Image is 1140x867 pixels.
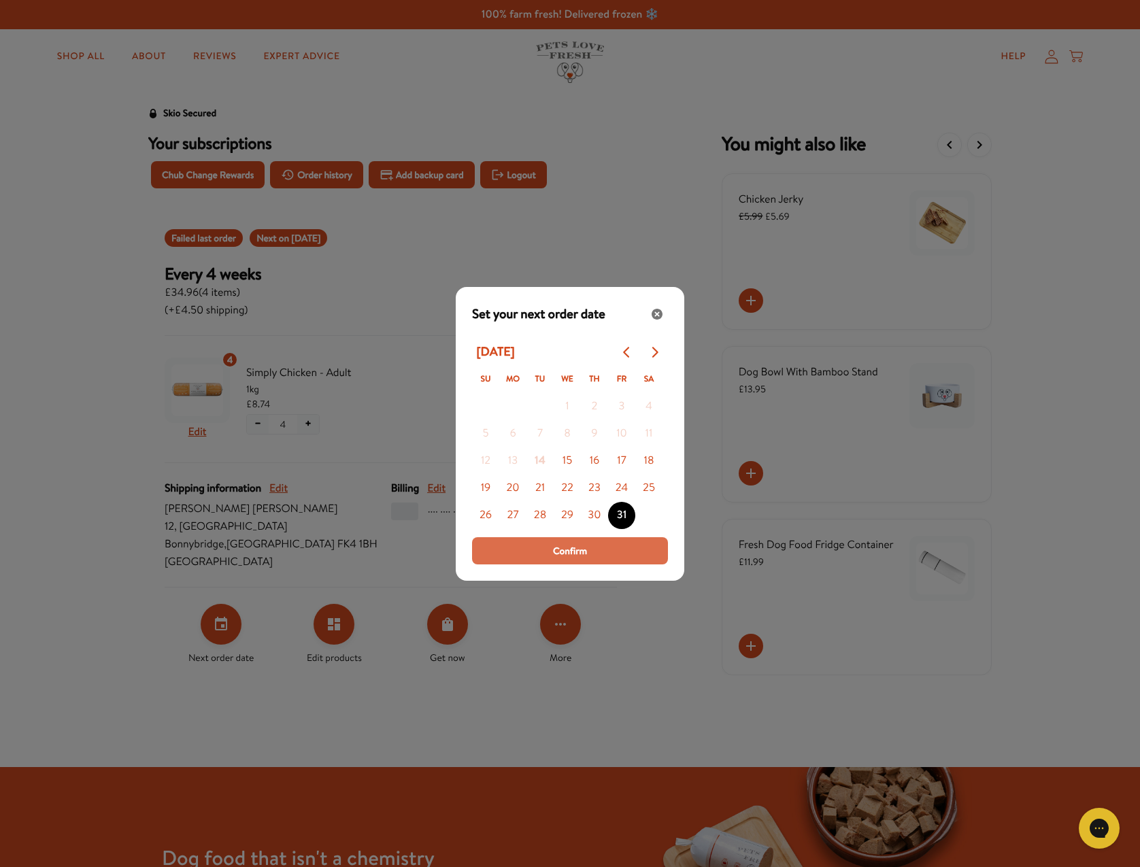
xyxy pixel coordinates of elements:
[581,447,608,475] button: 16
[608,475,635,502] button: 24
[635,393,663,420] button: 4
[554,502,581,529] button: 29
[608,366,635,393] th: Friday
[554,447,581,475] button: 15
[635,420,663,447] button: 11
[526,502,554,529] button: 28
[472,340,519,364] div: [DATE]
[608,393,635,420] button: 3
[554,420,581,447] button: 8
[581,420,608,447] button: 9
[554,366,581,393] th: Wednesday
[608,420,635,447] button: 10
[472,502,499,529] button: 26
[554,393,581,420] button: 1
[526,447,554,475] button: 14
[472,420,499,447] button: 5
[499,366,526,393] th: Monday
[553,543,587,558] span: Confirm
[581,393,608,420] button: 2
[608,447,635,475] button: 17
[581,366,608,393] th: Thursday
[472,537,668,564] button: Process subscription date change
[581,475,608,502] button: 23
[1072,803,1126,853] iframe: Gorgias live chat messenger
[472,305,605,324] span: Set your next order date
[581,502,608,529] button: 30
[635,447,663,475] button: 18
[526,475,554,502] button: 21
[646,303,668,325] button: Close
[554,475,581,502] button: 22
[641,339,668,366] button: Go to next month
[499,447,526,475] button: 13
[472,447,499,475] button: 12
[472,366,499,393] th: Sunday
[472,475,499,502] button: 19
[635,475,663,502] button: 25
[614,339,641,366] button: Go to previous month
[526,420,554,447] button: 7
[526,366,554,393] th: Tuesday
[499,420,526,447] button: 6
[499,475,526,502] button: 20
[499,502,526,529] button: 27
[635,366,663,393] th: Saturday
[608,502,635,529] button: 31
